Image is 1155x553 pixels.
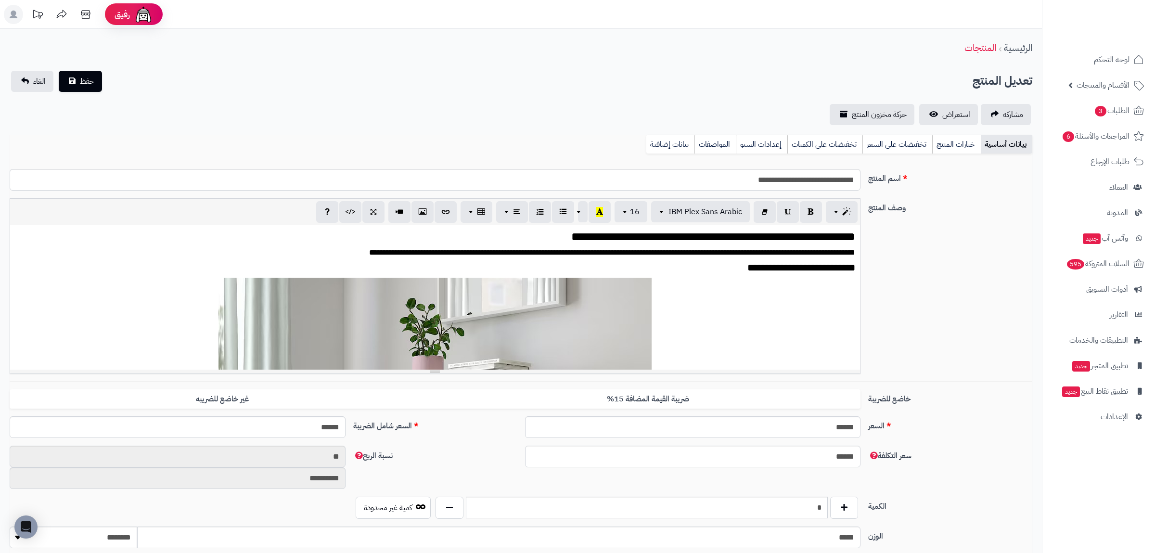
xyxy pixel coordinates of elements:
a: بيانات أساسية [981,135,1032,154]
span: لوحة التحكم [1094,53,1129,66]
label: وصف المنتج [864,198,1036,214]
span: نسبة الربح [353,450,393,462]
span: سعر التكلفة [868,450,911,462]
span: أدوات التسويق [1086,283,1128,296]
label: الكمية [864,497,1036,512]
span: التطبيقات والخدمات [1069,334,1128,347]
span: 3 [1095,106,1106,116]
span: 16 [630,206,640,218]
a: حركة مخزون المنتج [830,104,914,125]
button: حفظ [59,71,102,92]
span: 595 [1067,259,1084,270]
a: العملاء [1048,176,1149,199]
a: الرئيسية [1004,40,1032,55]
a: تطبيق المتجرجديد [1048,354,1149,377]
img: logo-2.png [1090,26,1146,46]
a: وآتس آبجديد [1048,227,1149,250]
a: استعراض [919,104,978,125]
span: حركة مخزون المنتج [852,109,907,120]
span: الغاء [33,76,46,87]
label: خاضع للضريبة [864,389,1036,405]
a: طلبات الإرجاع [1048,150,1149,173]
a: المواصفات [694,135,736,154]
span: تطبيق المتجر [1071,359,1128,373]
a: تخفيضات على السعر [862,135,932,154]
span: التقارير [1110,308,1128,322]
label: غير خاضع للضريبه [10,389,435,409]
span: المدونة [1107,206,1128,219]
span: تطبيق نقاط البيع [1061,385,1128,398]
span: طلبات الإرجاع [1091,155,1129,168]
span: حفظ [80,76,94,87]
button: IBM Plex Sans Arabic [651,201,750,222]
a: تخفيضات على الكميات [787,135,862,154]
a: لوحة التحكم [1048,48,1149,71]
span: مشاركه [1003,109,1023,120]
span: الإعدادات [1101,410,1128,424]
span: استعراض [942,109,970,120]
label: الوزن [864,527,1036,542]
label: ضريبة القيمة المضافة 15% [435,389,860,409]
label: اسم المنتج [864,169,1036,184]
span: المراجعات والأسئلة [1062,129,1129,143]
span: 6 [1063,131,1074,142]
span: رفيق [115,9,130,20]
a: الغاء [11,71,53,92]
span: الطلبات [1094,104,1129,117]
a: التقارير [1048,303,1149,326]
a: بيانات إضافية [646,135,694,154]
a: أدوات التسويق [1048,278,1149,301]
a: خيارات المنتج [932,135,981,154]
span: جديد [1072,361,1090,372]
a: المراجعات والأسئلة6 [1048,125,1149,148]
a: المدونة [1048,201,1149,224]
span: السلات المتروكة [1066,257,1129,270]
a: تحديثات المنصة [26,5,50,26]
span: IBM Plex Sans Arabic [668,206,742,218]
label: السعر [864,416,1036,432]
span: جديد [1083,233,1101,244]
label: السعر شامل الضريبة [349,416,521,432]
span: الأقسام والمنتجات [1077,78,1129,92]
a: الإعدادات [1048,405,1149,428]
a: السلات المتروكة595 [1048,252,1149,275]
a: إعدادات السيو [736,135,787,154]
h2: تعديل المنتج [973,71,1032,91]
img: ai-face.png [134,5,153,24]
span: وآتس آب [1082,231,1128,245]
span: جديد [1062,386,1080,397]
span: العملاء [1109,180,1128,194]
a: التطبيقات والخدمات [1048,329,1149,352]
a: مشاركه [981,104,1031,125]
button: 16 [615,201,647,222]
div: Open Intercom Messenger [14,515,38,539]
a: تطبيق نقاط البيعجديد [1048,380,1149,403]
a: الطلبات3 [1048,99,1149,122]
a: المنتجات [964,40,996,55]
